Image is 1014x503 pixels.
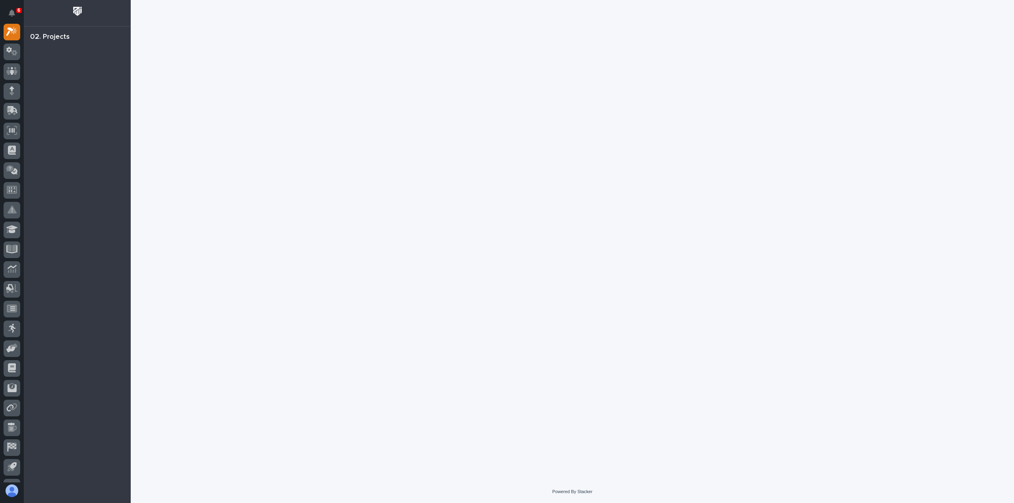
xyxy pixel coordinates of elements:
button: users-avatar [4,482,20,499]
p: 6 [17,8,20,13]
img: Workspace Logo [70,4,85,19]
a: Powered By Stacker [552,489,592,494]
div: Notifications6 [10,9,20,22]
button: Notifications [4,5,20,21]
div: 02. Projects [30,33,70,42]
